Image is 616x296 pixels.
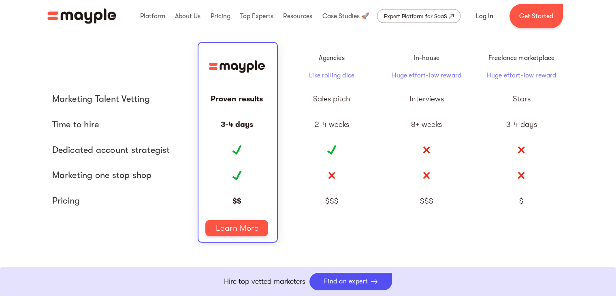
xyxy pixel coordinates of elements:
[512,95,530,103] div: Stars
[47,9,116,24] img: Mayple logo
[52,118,185,131] span: Time to hire
[232,171,242,180] img: Yes
[221,120,253,129] div: 3-4 days
[420,197,433,205] div: $$$
[509,4,563,28] a: Get Started
[409,95,444,103] div: Interviews
[52,195,185,207] div: Pricing
[47,9,116,24] a: home
[384,11,447,21] div: Expert Platform for SaaS
[327,172,337,179] img: No
[487,71,556,80] p: Huge effort-low reward
[519,197,524,205] div: $
[411,120,442,129] div: 8+ weeks
[377,9,460,23] a: Expert Platform for SaaS
[52,93,185,105] div: Marketing Talent Vetting
[202,60,271,73] img: Mayple logo
[309,54,354,62] p: Agencies
[506,120,537,129] div: 3-4 days
[232,145,242,155] img: Yes
[325,197,339,205] div: $$$
[313,95,350,103] div: Sales pitch
[422,146,431,154] img: No
[52,144,185,157] span: Dedicated account strategist
[516,146,526,154] img: No
[327,145,337,155] img: Yes
[309,71,354,80] p: Like rolling dice
[516,172,526,179] img: No
[52,169,185,182] div: Marketing one stop shop
[173,3,202,29] div: About Us
[281,3,314,29] div: Resources
[208,3,232,29] div: Pricing
[315,120,349,129] div: 2-4 weeks
[232,197,241,205] div: $$
[211,95,263,103] div: Proven results
[392,71,461,80] p: Huge effort-low reward
[422,172,431,179] img: No
[392,54,461,62] p: In-house
[487,54,556,62] p: Freelance marketplace
[466,6,503,26] a: Log In
[205,220,268,236] a: Learn More
[238,3,275,29] div: Top Experts
[138,3,167,29] div: Platform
